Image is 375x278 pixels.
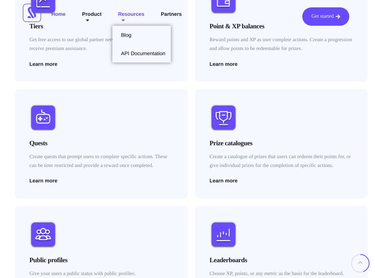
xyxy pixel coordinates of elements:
[311,14,334,19] span: Get started
[155,7,187,26] a: Partners
[210,221,237,248] img: Loyalty elements - leaderboard icon
[29,36,173,54] p: Get free access to our global partner network and marketplace to receive premium assistance.
[112,7,150,26] a: Resources
[112,44,171,63] a: API Documentation
[210,153,353,171] p: Create a catalogue of prizes that users can redeem their points for, or give individual prizes fo...
[210,178,238,183] a: Learn more
[29,221,57,248] img: Loyalty elements - public profiles icon
[210,36,353,54] p: Reward points and XP as user complete actions. Create a progression and allow points to be redeem...
[210,61,238,67] a: Learn more
[112,26,171,44] a: Blog
[77,7,107,26] a: Product
[29,61,57,67] a: Learn more
[46,7,187,26] nav: Menu
[210,256,353,265] h4: Leaderboards
[23,4,41,22] img: Scrimmage Square Icon Logo
[29,104,57,131] img: Loyalty elements - quest icon
[29,256,173,265] h4: Public profiles
[302,7,349,26] a: Get started
[112,26,171,63] ul: Resources
[29,153,173,171] p: Create quests that prompt users to complete specific actions. These can be time restricted and pr...
[210,139,353,148] h4: Prize catalogues
[29,139,173,148] h4: Quests
[29,178,57,183] a: Learn more
[210,104,237,131] img: Loyalty elements - prize catalogue icon
[46,7,71,26] a: Home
